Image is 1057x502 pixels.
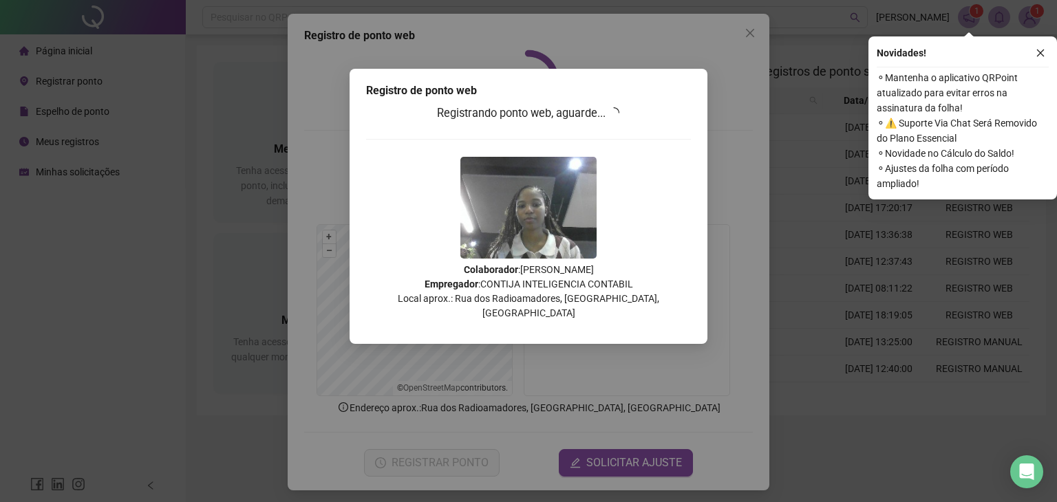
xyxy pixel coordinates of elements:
span: close [1036,48,1045,58]
strong: Empregador [425,279,478,290]
p: : [PERSON_NAME] : CONTIJA INTELIGENCIA CONTABIL Local aprox.: Rua dos Radioamadores, [GEOGRAPHIC_... [366,263,691,320]
h3: Registrando ponto web, aguarde... [366,105,691,122]
div: Registro de ponto web [366,83,691,99]
strong: Colaborador [464,264,518,275]
span: ⚬ Novidade no Cálculo do Saldo! [877,146,1049,161]
span: ⚬ ⚠️ Suporte Via Chat Será Removido do Plano Essencial [877,116,1049,146]
span: loading [608,107,619,118]
span: ⚬ Ajustes da folha com período ampliado! [877,161,1049,191]
span: Novidades ! [877,45,926,61]
div: Open Intercom Messenger [1010,455,1043,488]
span: ⚬ Mantenha o aplicativo QRPoint atualizado para evitar erros na assinatura da folha! [877,70,1049,116]
img: 2Q== [460,157,597,259]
